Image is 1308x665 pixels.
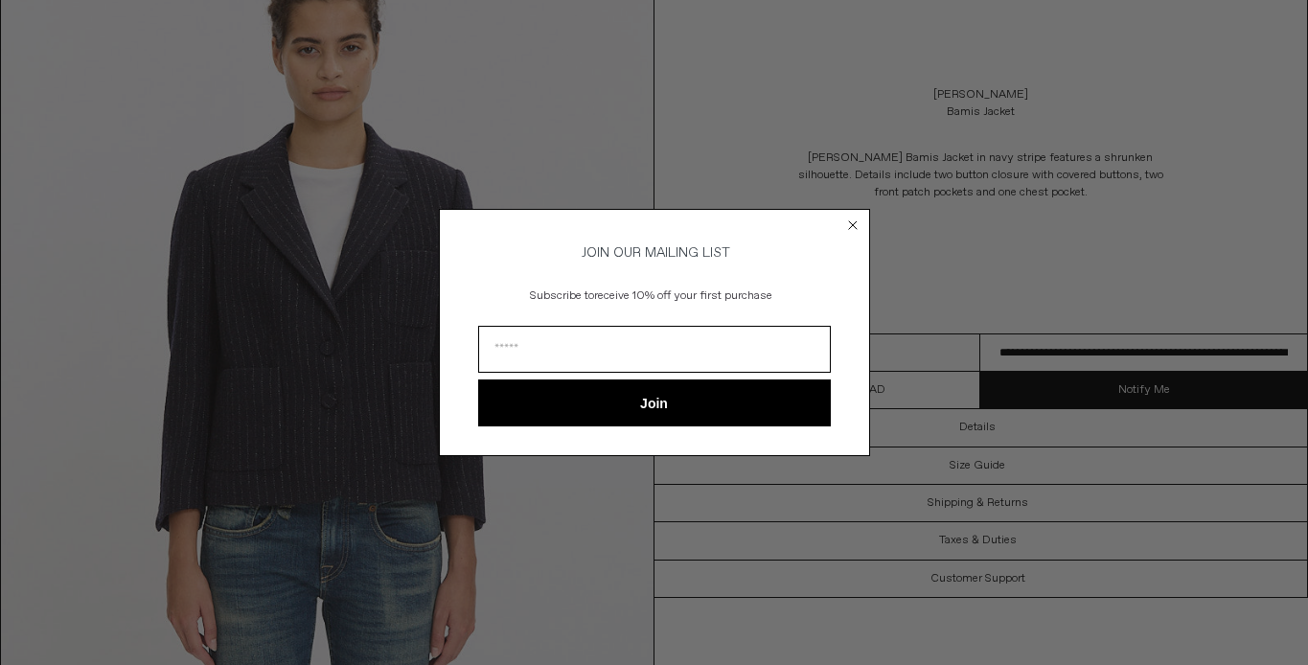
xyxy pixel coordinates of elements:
input: Email [478,326,831,373]
span: receive 10% off your first purchase [594,288,772,304]
span: JOIN OUR MAILING LIST [579,244,730,262]
button: Close dialog [843,216,862,235]
span: Subscribe to [530,288,594,304]
button: Join [478,379,831,426]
